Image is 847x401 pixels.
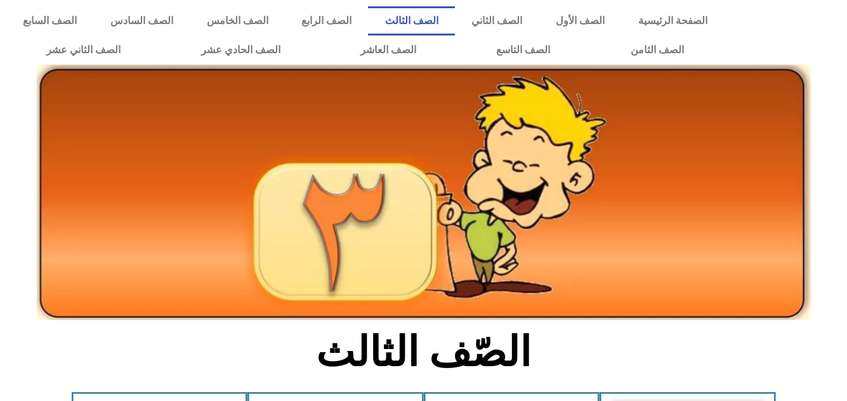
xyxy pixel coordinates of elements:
[539,6,622,35] a: الصف الأول
[590,35,723,65] a: الصف الثامن
[285,6,369,35] a: الصف الرابع
[6,6,94,35] a: الصف السابع
[214,328,633,377] h2: الصّف الثالث
[161,35,320,65] a: الصف الحادي عشر
[94,6,190,35] a: الصف السادس
[6,35,161,65] a: الصف الثاني عشر
[190,6,285,35] a: الصف الخامس
[320,35,456,65] a: الصف العاشر
[456,35,590,65] a: الصف التاسع
[368,6,455,35] a: الصف الثالث
[455,6,539,35] a: الصف الثاني
[621,6,724,35] a: الصفحة الرئيسية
